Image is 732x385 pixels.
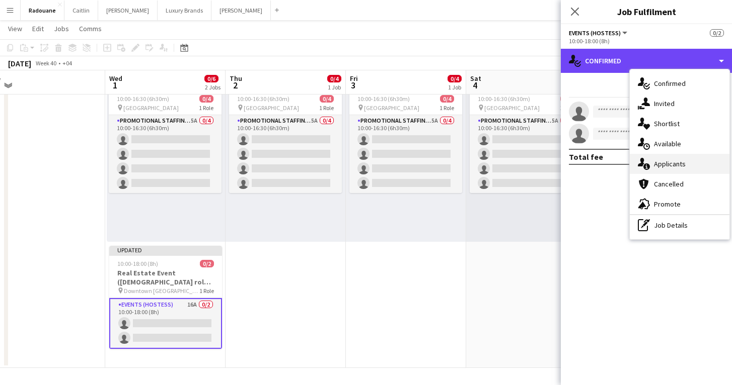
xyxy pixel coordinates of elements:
[448,75,462,82] span: 0/4
[229,91,342,193] app-job-card: 10:00-16:30 (6h30m)0/4 [GEOGRAPHIC_DATA]1 RolePromotional Staffing (Brand Ambassadors)5A0/410:00-...
[109,115,222,193] app-card-role: Promotional Staffing (Brand Ambassadors)5A0/410:00-16:30 (6h30m)
[199,287,214,295] span: 1 Role
[630,215,729,235] div: Job Details
[230,74,242,83] span: Thu
[319,104,334,112] span: 1 Role
[229,115,342,193] app-card-role: Promotional Staffing (Brand Ambassadors)5A0/410:00-16:30 (6h30m)
[28,22,48,35] a: Edit
[205,83,221,91] div: 2 Jobs
[117,260,158,267] span: 10:00-18:00 (8h)
[470,74,481,83] span: Sat
[62,59,72,67] div: +04
[123,104,179,112] span: [GEOGRAPHIC_DATA]
[569,29,621,37] span: Events (Hostess)
[478,95,530,103] span: 10:00-16:30 (6h30m)
[470,115,582,193] app-card-role: Promotional Staffing (Brand Ambassadors)5A0/410:00-16:30 (6h30m)
[350,74,358,83] span: Fri
[654,179,684,188] span: Cancelled
[654,200,681,209] span: Promote
[654,99,675,108] span: Invited
[237,95,289,103] span: 10:00-16:30 (6h30m)
[561,49,732,73] div: Confirmed
[98,1,158,20] button: [PERSON_NAME]
[33,59,58,67] span: Week 40
[4,22,26,35] a: View
[204,75,218,82] span: 0/6
[327,75,341,82] span: 0/4
[8,24,22,33] span: View
[244,104,299,112] span: [GEOGRAPHIC_DATA]
[569,152,603,162] div: Total fee
[320,95,334,103] span: 0/4
[75,22,106,35] a: Comms
[710,29,724,37] span: 0/2
[561,5,732,18] h3: Job Fulfilment
[21,1,64,20] button: Radouane
[654,139,681,148] span: Available
[64,1,98,20] button: Caitlin
[54,24,69,33] span: Jobs
[109,298,222,349] app-card-role: Events (Hostess)16A0/210:00-18:00 (8h)
[109,74,122,83] span: Wed
[470,91,582,193] app-job-card: 10:00-16:30 (6h30m)0/4 [GEOGRAPHIC_DATA]1 RolePromotional Staffing (Brand Ambassadors)5A0/410:00-...
[357,95,410,103] span: 10:00-16:30 (6h30m)
[448,83,461,91] div: 1 Job
[109,91,222,193] app-job-card: 10:00-16:30 (6h30m)0/4 [GEOGRAPHIC_DATA]1 RolePromotional Staffing (Brand Ambassadors)5A0/410:00-...
[469,79,481,91] span: 4
[200,260,214,267] span: 0/2
[50,22,73,35] a: Jobs
[109,246,222,349] app-job-card: Updated10:00-18:00 (8h)0/2Real Estate Event ([DEMOGRAPHIC_DATA] role) [GEOGRAPHIC_DATA] Downtown ...
[328,83,341,91] div: 1 Job
[211,1,271,20] button: [PERSON_NAME]
[228,79,242,91] span: 2
[109,268,222,286] h3: Real Estate Event ([DEMOGRAPHIC_DATA] role) [GEOGRAPHIC_DATA]
[654,159,686,168] span: Applicants
[364,104,419,112] span: [GEOGRAPHIC_DATA]
[158,1,211,20] button: Luxury Brands
[569,37,724,45] div: 10:00-18:00 (8h)
[199,104,213,112] span: 1 Role
[108,79,122,91] span: 1
[349,115,462,193] app-card-role: Promotional Staffing (Brand Ambassadors)5A0/410:00-16:30 (6h30m)
[654,119,680,128] span: Shortlist
[484,104,540,112] span: [GEOGRAPHIC_DATA]
[8,58,31,68] div: [DATE]
[349,91,462,193] app-job-card: 10:00-16:30 (6h30m)0/4 [GEOGRAPHIC_DATA]1 RolePromotional Staffing (Brand Ambassadors)5A0/410:00-...
[560,104,574,112] span: 1 Role
[560,95,574,103] span: 0/4
[654,79,686,88] span: Confirmed
[569,29,629,37] button: Events (Hostess)
[199,95,213,103] span: 0/4
[117,95,169,103] span: 10:00-16:30 (6h30m)
[348,79,358,91] span: 3
[109,246,222,254] div: Updated
[124,287,199,295] span: Downtown [GEOGRAPHIC_DATA]
[440,104,454,112] span: 1 Role
[32,24,44,33] span: Edit
[79,24,102,33] span: Comms
[440,95,454,103] span: 0/4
